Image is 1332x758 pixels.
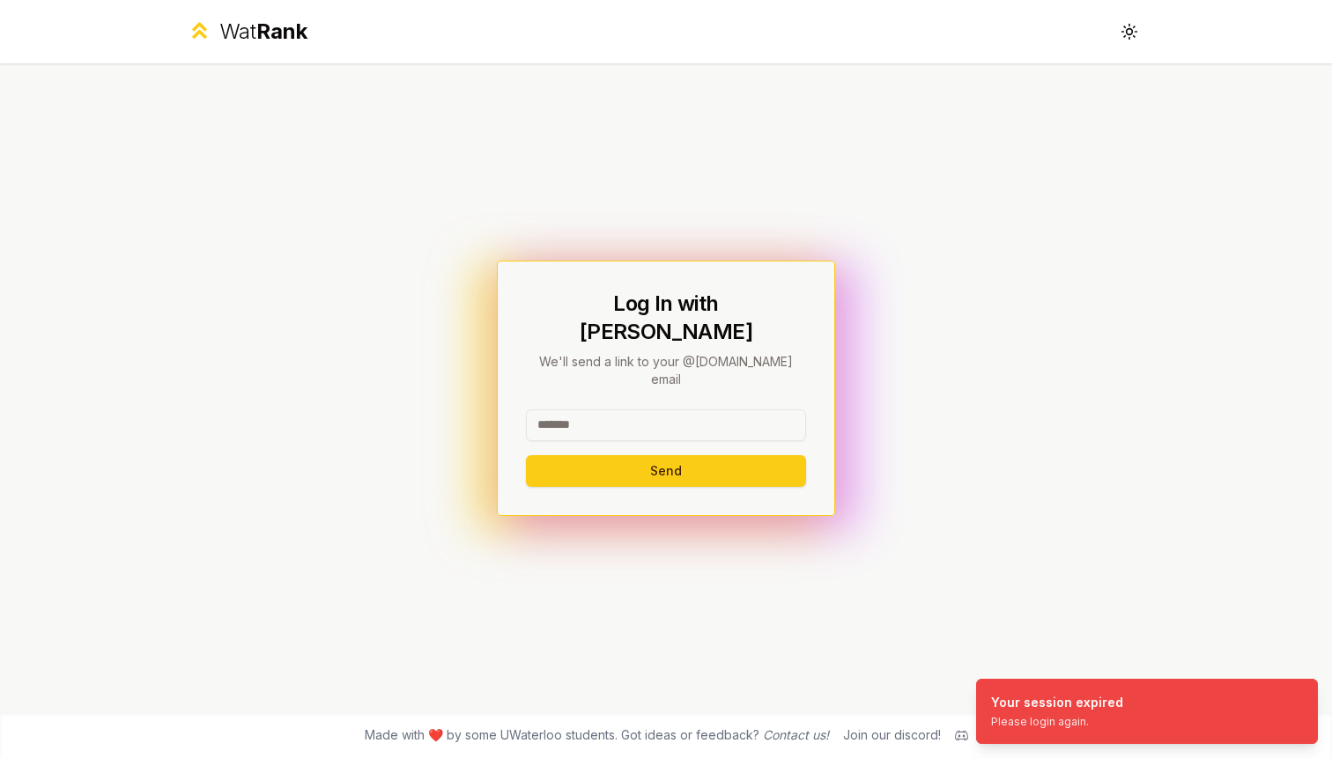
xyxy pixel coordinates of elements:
[526,353,806,388] p: We'll send a link to your @[DOMAIN_NAME] email
[991,694,1123,711] div: Your session expired
[219,18,307,46] div: Wat
[991,715,1123,729] div: Please login again.
[843,726,941,744] div: Join our discord!
[365,726,829,744] span: Made with ❤️ by some UWaterloo students. Got ideas or feedback?
[526,290,806,346] h1: Log In with [PERSON_NAME]
[256,18,307,44] span: Rank
[526,455,806,487] button: Send
[763,727,829,742] a: Contact us!
[187,18,307,46] a: WatRank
